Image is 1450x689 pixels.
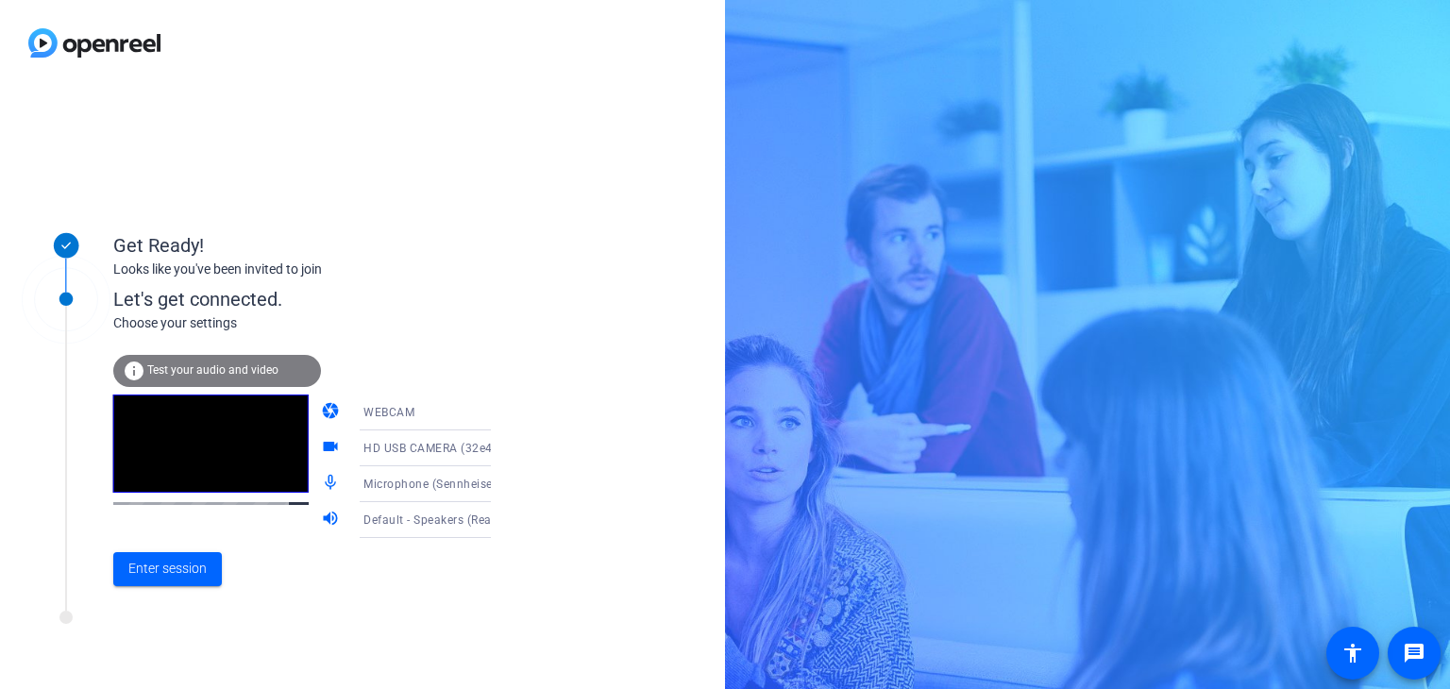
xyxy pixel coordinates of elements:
[147,363,278,377] span: Test your audio and video
[321,509,344,531] mat-icon: volume_up
[113,285,530,313] div: Let's get connected.
[321,401,344,424] mat-icon: camera
[321,473,344,496] mat-icon: mic_none
[321,437,344,460] mat-icon: videocam
[113,260,491,279] div: Looks like you've been invited to join
[113,552,222,586] button: Enter session
[363,512,567,527] span: Default - Speakers (Realtek(R) Audio)
[128,559,207,579] span: Enter session
[1341,642,1364,664] mat-icon: accessibility
[1403,642,1425,664] mat-icon: message
[113,231,491,260] div: Get Ready!
[363,440,529,455] span: HD USB CAMERA (32e4:0317)
[113,313,530,333] div: Choose your settings
[363,406,414,419] span: WEBCAM
[363,476,649,491] span: Microphone (Sennheiser XS LAV USB-C) (1377:10fe)
[123,360,145,382] mat-icon: info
